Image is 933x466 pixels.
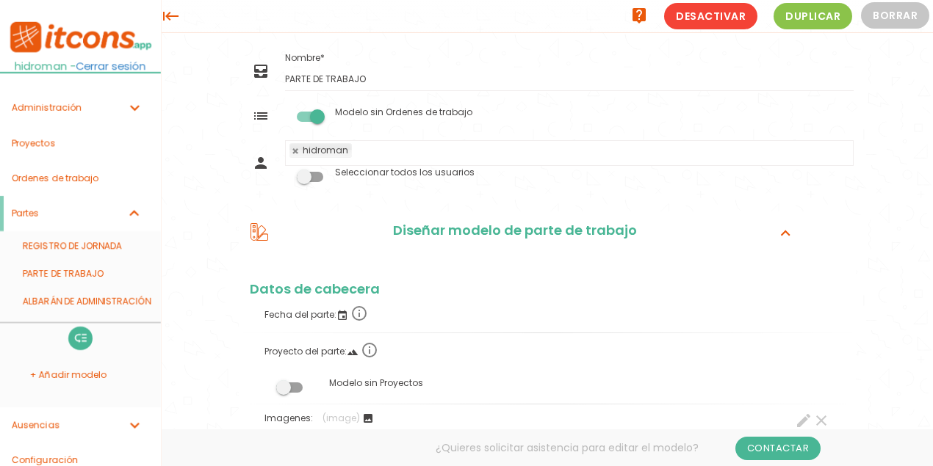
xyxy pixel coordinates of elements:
i: all_inbox [252,62,270,80]
a: clear [813,412,830,429]
i: landscape [347,346,359,358]
label: Nombre [285,51,325,64]
label: Fecha del parte: [250,296,845,329]
i: live_help [630,1,648,30]
img: itcons-logo [7,21,154,54]
i: expand_more [126,90,143,125]
i: list [252,107,270,125]
a: low_priority [68,327,92,350]
label: Seleccionar todos los usuarios [335,166,475,178]
label: Modelo sin Proyectos [250,369,845,396]
i: expand_more [774,223,797,242]
a: live_help [624,1,654,30]
span: Desactivar [664,3,757,29]
label: Modelo sin Ordenes de trabajo [335,106,472,118]
a: + Añadir modelo [7,357,154,393]
a: Cerrar sesión [76,59,146,73]
span: Imagenes: [264,412,313,424]
span: Duplicar [774,3,852,29]
h2: Diseñar modelo de parte de trabajo [268,223,763,242]
button: Borrar [861,2,929,29]
i: event [336,310,348,321]
label: Proyecto del parte: [250,333,845,365]
i: person [252,154,270,172]
a: create [795,412,813,429]
div: hidroman [303,145,348,155]
h2: Datos de cabecera [239,282,856,296]
i: low_priority [73,327,87,350]
span: (image) [323,412,360,424]
i: info_outline [361,341,378,359]
i: expand_more [126,196,143,231]
a: Contactar [735,437,821,460]
i: expand_more [126,407,143,443]
i: info_outline [350,305,368,322]
i: image [362,412,374,424]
